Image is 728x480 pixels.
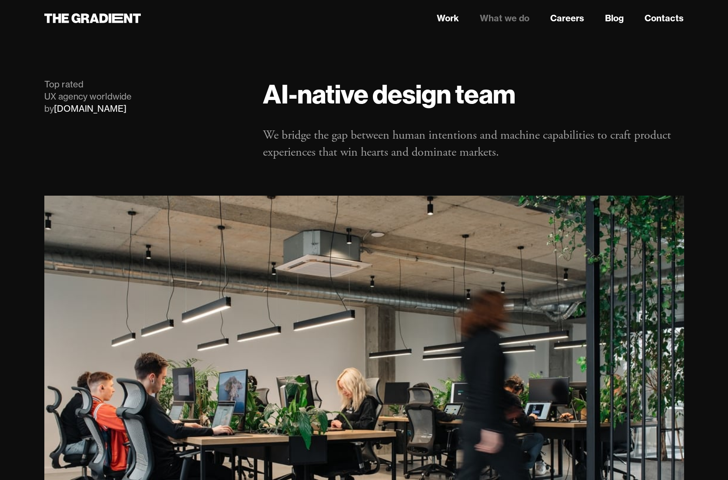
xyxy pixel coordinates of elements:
div: Top rated UX agency worldwide by [44,78,246,115]
p: We bridge the gap between human intentions and machine capabilities to craft product experiences ... [263,127,684,161]
a: [DOMAIN_NAME] [54,103,126,114]
a: Contacts [645,12,684,25]
h1: AI-native design team [263,78,684,110]
a: Work [437,12,459,25]
a: Careers [550,12,584,25]
a: What we do [480,12,529,25]
a: Blog [605,12,624,25]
